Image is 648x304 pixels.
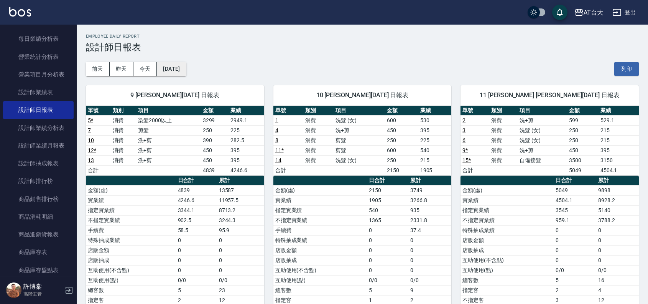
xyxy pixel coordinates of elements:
td: 消費 [111,135,136,145]
td: 金額(虛) [461,185,554,195]
td: 0 [596,255,639,265]
button: [DATE] [157,62,186,76]
td: 902.5 [176,215,217,225]
td: 4246.6 [229,165,264,175]
td: 3266.8 [408,195,451,205]
h3: 設計師日報表 [86,42,639,53]
td: 4246.6 [176,195,217,205]
td: 250 [567,135,599,145]
th: 類別 [111,106,136,116]
a: 7 [88,127,91,133]
td: 959.1 [554,215,596,225]
td: 0 [217,235,264,245]
td: 0 [554,255,596,265]
td: 特殊抽成業績 [273,235,367,245]
td: 0/0 [596,265,639,275]
td: 250 [567,125,599,135]
td: 洗+剪 [334,125,385,135]
td: 實業績 [86,195,176,205]
td: 0 [176,255,217,265]
td: 指定客 [461,285,554,295]
table: a dense table [86,106,264,176]
td: 指定實業績 [461,205,554,215]
td: 消費 [303,145,334,155]
td: 店販金額 [461,235,554,245]
td: 0 [367,255,408,265]
td: 395 [229,155,264,165]
td: 合計 [86,165,111,175]
td: 450 [385,125,418,135]
a: 6 [462,137,465,143]
td: 395 [229,145,264,155]
a: 設計師業績分析表 [3,119,74,137]
td: 指定實業績 [273,205,367,215]
td: 0 [408,245,451,255]
td: 金額(虛) [86,185,176,195]
td: 不指定實業績 [86,215,176,225]
th: 累計 [217,176,264,186]
td: 自備接髮 [518,155,567,165]
td: 11957.5 [217,195,264,205]
td: 剪髮 [136,125,201,135]
td: 消費 [111,125,136,135]
button: 列印 [614,62,639,76]
a: 營業項目月分析表 [3,66,74,83]
th: 金額 [567,106,599,116]
th: 單號 [86,106,111,116]
th: 業績 [418,106,452,116]
img: Person [6,282,21,298]
a: 設計師日報表 [3,101,74,119]
td: 染髮2000以上 [136,115,201,125]
a: 營業統計分析表 [3,48,74,66]
td: 0/0 [554,265,596,275]
a: 8 [275,137,278,143]
td: 0 [367,265,408,275]
span: 9 [PERSON_NAME][DATE] 日報表 [95,91,255,99]
td: 0/0 [367,275,408,285]
td: 0 [596,235,639,245]
td: 37.4 [408,225,451,235]
td: 互助使用(點) [461,265,554,275]
td: 2949.1 [229,115,264,125]
a: 商品進銷貨報表 [3,226,74,243]
td: 450 [201,155,229,165]
td: 225 [229,125,264,135]
td: 金額(虛) [273,185,367,195]
td: 0 [408,255,451,265]
button: 昨天 [110,62,133,76]
td: 總客數 [86,285,176,295]
td: 225 [418,135,452,145]
td: 0 [596,245,639,255]
td: 總客數 [273,285,367,295]
td: 0 [217,245,264,255]
td: 4839 [201,165,229,175]
td: 2150 [385,165,418,175]
td: 250 [385,135,418,145]
td: 0 [408,235,451,245]
td: 不指定實業績 [461,215,554,225]
td: 600 [385,145,418,155]
td: 4 [596,285,639,295]
td: 95.9 [217,225,264,235]
td: 0 [176,235,217,245]
td: 23 [217,285,264,295]
td: 互助使用(點) [273,275,367,285]
td: 消費 [303,135,334,145]
td: 395 [599,145,639,155]
td: 600 [385,115,418,125]
td: 4839 [176,185,217,195]
td: 洗髮 (女) [334,155,385,165]
td: 3788.2 [596,215,639,225]
th: 項目 [518,106,567,116]
th: 累計 [596,176,639,186]
th: 單號 [461,106,489,116]
td: 店販抽成 [273,255,367,265]
a: 商品庫存表 [3,243,74,261]
td: 0 [176,265,217,275]
td: 合計 [461,165,489,175]
td: 互助使用(不含點) [461,255,554,265]
td: 8713.2 [217,205,264,215]
td: 剪髮 [334,145,385,155]
td: 540 [367,205,408,215]
td: 消費 [303,125,334,135]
